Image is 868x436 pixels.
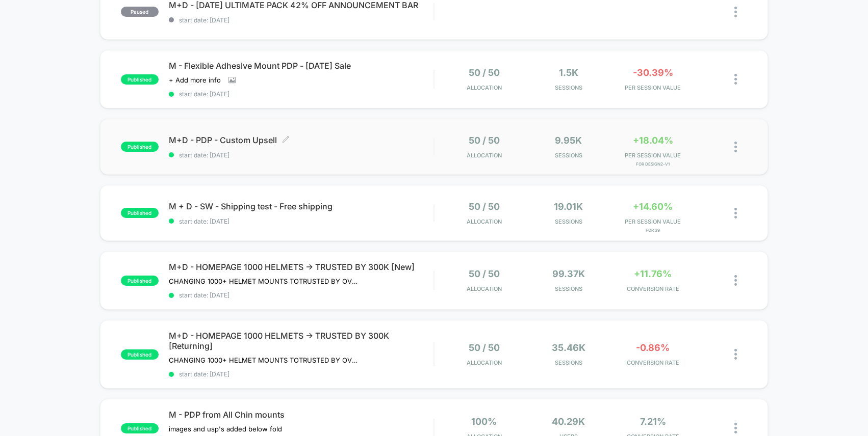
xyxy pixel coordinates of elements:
span: for Design2-V1 [614,161,693,167]
span: +14.60% [633,201,673,212]
span: 50 / 50 [469,135,500,146]
span: PER SESSION VALUE [614,218,693,225]
img: close [734,423,737,433]
span: start date: [DATE] [169,90,434,98]
span: +11.76% [634,268,672,279]
span: 40.29k [552,416,585,427]
span: published [121,276,159,286]
span: images and usp's added below fold [169,425,282,433]
span: published [121,349,159,360]
span: M - Flexible Adhesive Mount PDP - [DATE] Sale [169,61,434,71]
span: PER SESSION VALUE [614,84,693,91]
span: Sessions [529,285,608,292]
img: close [734,7,737,17]
span: PER SESSION VALUE [614,152,693,159]
span: start date: [DATE] [169,151,434,159]
span: 50 / 50 [469,342,500,353]
span: 1.5k [559,67,578,78]
span: Allocation [467,218,502,225]
span: -30.39% [633,67,673,78]
span: 35.46k [552,342,585,353]
span: 7.21% [640,416,666,427]
span: CONVERSION RATE [614,285,693,292]
span: paused [121,7,159,17]
span: Sessions [529,218,608,225]
span: start date: [DATE] [169,217,434,225]
span: 9.95k [555,135,582,146]
span: M+D - PDP - Custom Upsell [169,135,434,145]
img: close [734,142,737,152]
img: close [734,74,737,85]
span: CHANGING 1000+ HELMET MOUNTS TOTRUSTED BY OVER 300,000 RIDERS ON HOMEPAGE DESKTOP AND MOBILERETUR... [169,356,358,364]
span: published [121,423,159,433]
span: 50 / 50 [469,201,500,212]
span: 50 / 50 [469,67,500,78]
span: start date: [DATE] [169,291,434,299]
span: Allocation [467,152,502,159]
span: published [121,208,159,218]
span: published [121,74,159,85]
span: M+D - HOMEPAGE 1000 HELMETS -> TRUSTED BY 300K [New] [169,262,434,272]
img: close [734,349,737,360]
span: M+D - HOMEPAGE 1000 HELMETS -> TRUSTED BY 300K [Returning] [169,331,434,351]
span: start date: [DATE] [169,370,434,378]
span: for 39 [614,228,693,233]
span: M - PDP from All Chin mounts [169,410,434,420]
span: start date: [DATE] [169,16,434,24]
span: Sessions [529,359,608,366]
span: Allocation [467,285,502,292]
span: CONVERSION RATE [614,359,693,366]
span: 19.01k [554,201,583,212]
span: Sessions [529,84,608,91]
span: M + D - SW - Shipping test - Free shipping [169,201,434,211]
span: + Add more info [169,76,221,84]
span: 100% [471,416,497,427]
span: -0.86% [636,342,670,353]
span: 99.37k [552,268,585,279]
img: close [734,275,737,286]
span: 50 / 50 [469,268,500,279]
span: Allocation [467,84,502,91]
img: close [734,208,737,219]
span: Allocation [467,359,502,366]
span: +18.04% [633,135,673,146]
span: Sessions [529,152,608,159]
span: CHANGING 1000+ HELMET MOUNTS TOTRUSTED BY OVER 300,000 RIDERS ON HOMEPAGE DESKTOP AND MOBILE [169,277,358,285]
span: published [121,142,159,152]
